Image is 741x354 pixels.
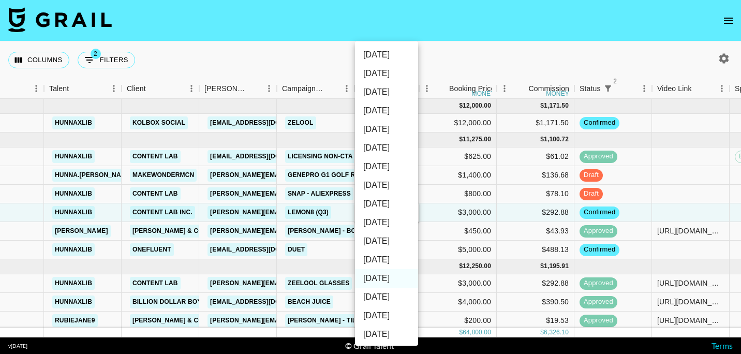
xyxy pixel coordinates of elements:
[355,325,418,344] li: [DATE]
[355,232,418,250] li: [DATE]
[355,46,418,64] li: [DATE]
[355,195,418,213] li: [DATE]
[355,157,418,176] li: [DATE]
[355,176,418,195] li: [DATE]
[355,83,418,101] li: [DATE]
[355,101,418,120] li: [DATE]
[355,139,418,157] li: [DATE]
[355,64,418,83] li: [DATE]
[355,120,418,139] li: [DATE]
[355,306,418,325] li: [DATE]
[355,250,418,269] li: [DATE]
[355,213,418,232] li: [DATE]
[355,288,418,306] li: [DATE]
[355,269,418,288] li: [DATE]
